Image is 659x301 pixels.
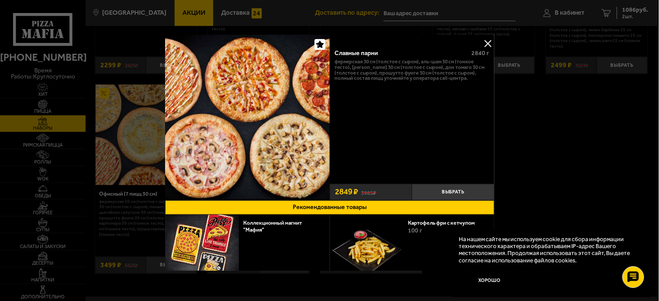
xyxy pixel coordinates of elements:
span: 100 г [408,227,422,234]
a: Коллекционный магнит "Мафия" [243,219,302,233]
button: Хорошо [459,270,520,291]
button: Выбрать [412,184,494,201]
span: 2840 г [471,49,489,57]
s: 3985 ₽ [361,189,376,196]
a: Славные парни [165,35,329,200]
a: Картофель фри с кетчупом [408,219,482,226]
span: 2849 ₽ [335,188,358,196]
div: Славные парни [334,49,465,57]
img: Славные парни [165,35,329,199]
p: Фермерская 30 см (толстое с сыром), Аль-Шам 30 см (тонкое тесто), [PERSON_NAME] 30 см (толстое с ... [334,59,489,81]
button: Рекомендованные товары [165,200,494,214]
p: На нашем сайте мы используем cookie для сбора информации технического характера и обрабатываем IP... [459,236,638,264]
